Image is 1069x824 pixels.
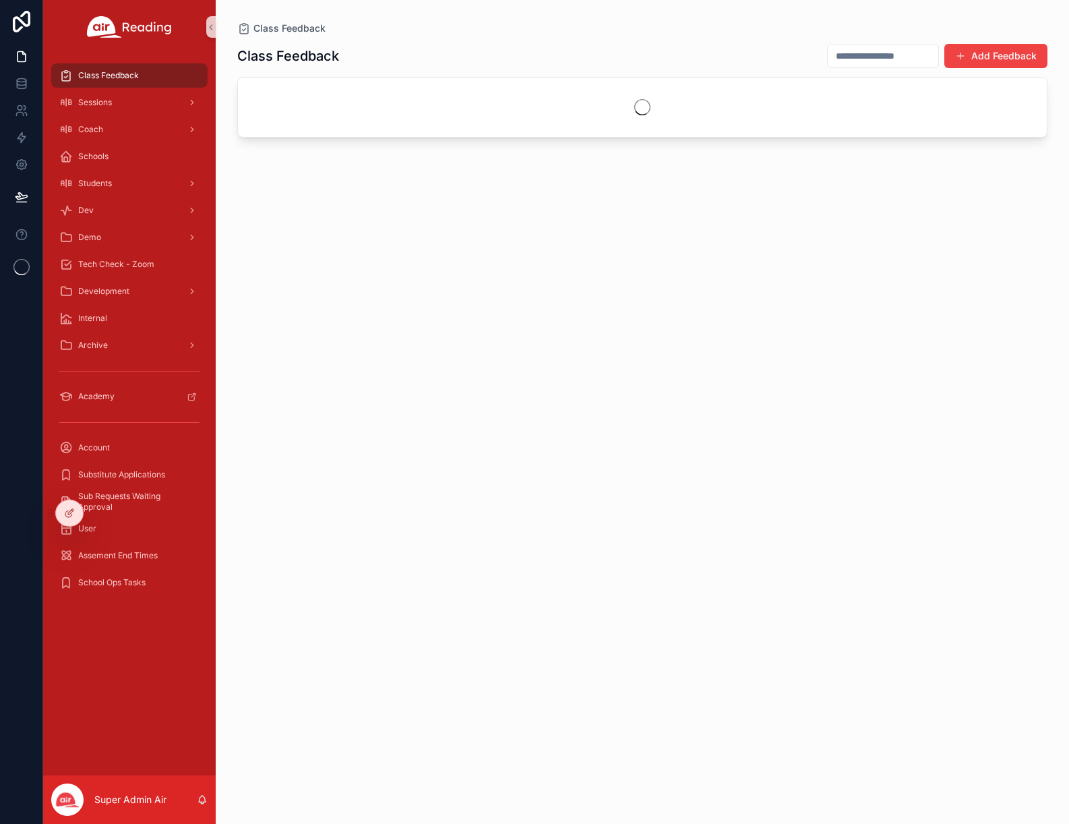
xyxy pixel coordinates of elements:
[78,313,107,324] span: Internal
[51,279,208,303] a: Development
[51,436,208,460] a: Account
[78,577,146,588] span: School Ops Tasks
[94,793,166,806] p: Super Admin Air
[78,259,154,270] span: Tech Check - Zoom
[78,70,139,81] span: Class Feedback
[78,124,103,135] span: Coach
[253,22,326,35] span: Class Feedback
[43,54,216,612] div: scrollable content
[51,517,208,541] a: User
[78,340,108,351] span: Archive
[51,225,208,249] a: Demo
[78,97,112,108] span: Sessions
[78,151,109,162] span: Schools
[78,391,115,402] span: Academy
[78,205,94,216] span: Dev
[51,90,208,115] a: Sessions
[51,333,208,357] a: Archive
[51,198,208,223] a: Dev
[51,171,208,196] a: Students
[51,384,208,409] a: Academy
[78,491,194,512] span: Sub Requests Waiting Approval
[51,252,208,276] a: Tech Check - Zoom
[51,144,208,169] a: Schools
[51,490,208,514] a: Sub Requests Waiting Approval
[51,570,208,595] a: School Ops Tasks
[78,442,110,453] span: Account
[51,463,208,487] a: Substitute Applications
[78,232,101,243] span: Demo
[51,117,208,142] a: Coach
[78,178,112,189] span: Students
[78,469,165,480] span: Substitute Applications
[78,523,96,534] span: User
[51,543,208,568] a: Assement End Times
[51,306,208,330] a: Internal
[87,16,172,38] img: App logo
[78,550,158,561] span: Assement End Times
[51,63,208,88] a: Class Feedback
[237,47,339,65] h1: Class Feedback
[944,44,1047,68] button: Add Feedback
[78,286,129,297] span: Development
[237,22,326,35] a: Class Feedback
